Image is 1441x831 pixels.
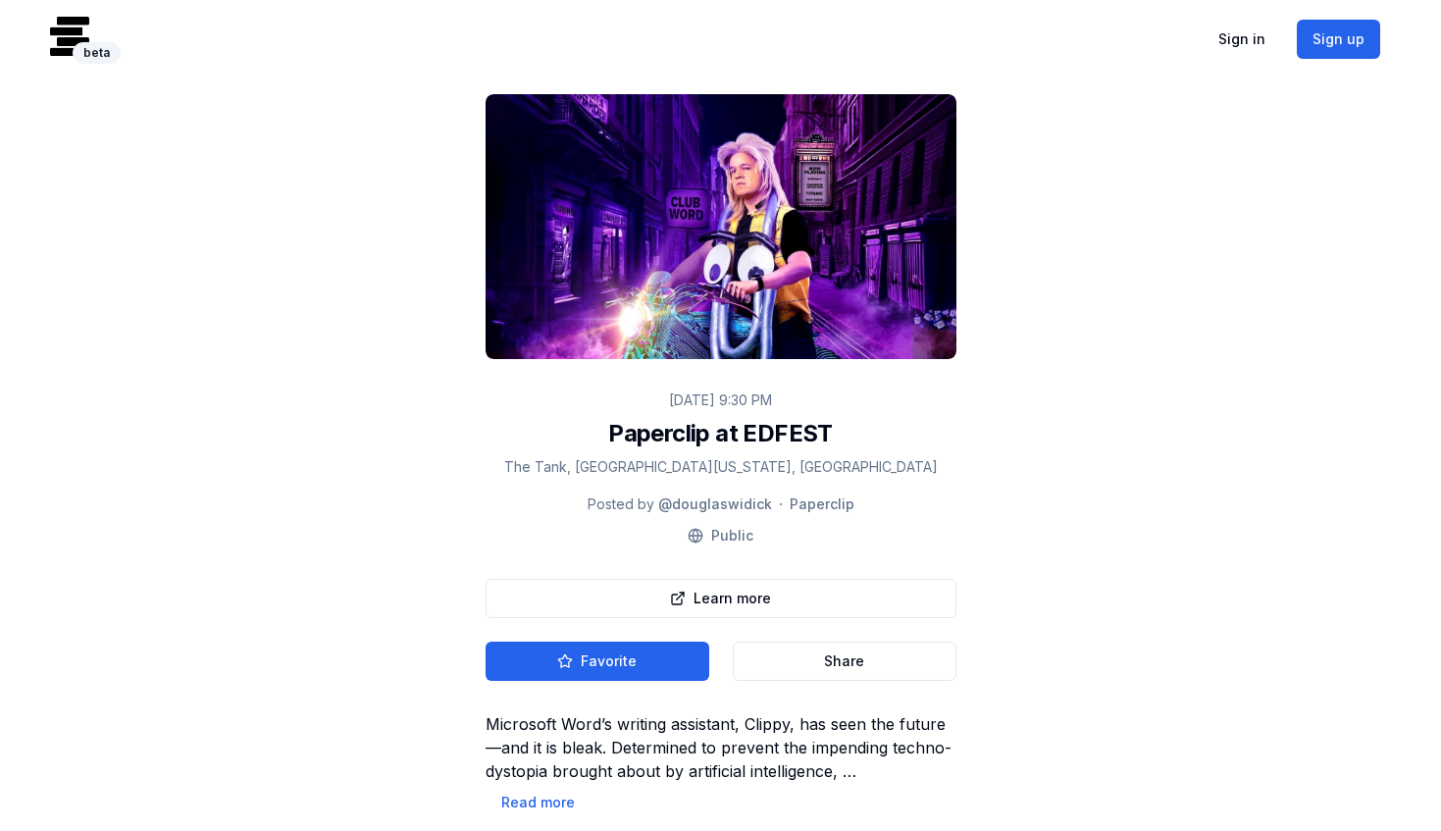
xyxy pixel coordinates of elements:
img: Paperclip at EDFEST [486,94,956,359]
button: Favorite [486,642,709,681]
a: Paperclip [782,493,854,516]
a: @douglaswidick [654,493,780,516]
button: Read more [486,783,591,822]
button: Sign up [1297,20,1380,59]
p: [DATE] 9:30 PM [669,367,772,410]
button: Sign in [1203,20,1281,59]
div: beta [73,42,121,64]
a: Learn more [486,591,956,610]
button: Learn more [486,579,956,618]
span: Paperclip [790,495,854,512]
div: Posted by [588,485,854,516]
p: The Tank, [GEOGRAPHIC_DATA][US_STATE], [GEOGRAPHIC_DATA] [504,457,938,477]
h2: Paperclip at EDFEST [608,418,833,449]
button: Share [733,642,956,681]
img: logo [50,17,89,56]
span: @ douglaswidick [658,495,772,512]
p: Microsoft Word’s writing assistant, Clippy, has seen the future—and it is bleak. Determined to pr... [486,712,956,783]
div: Public [688,524,753,547]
